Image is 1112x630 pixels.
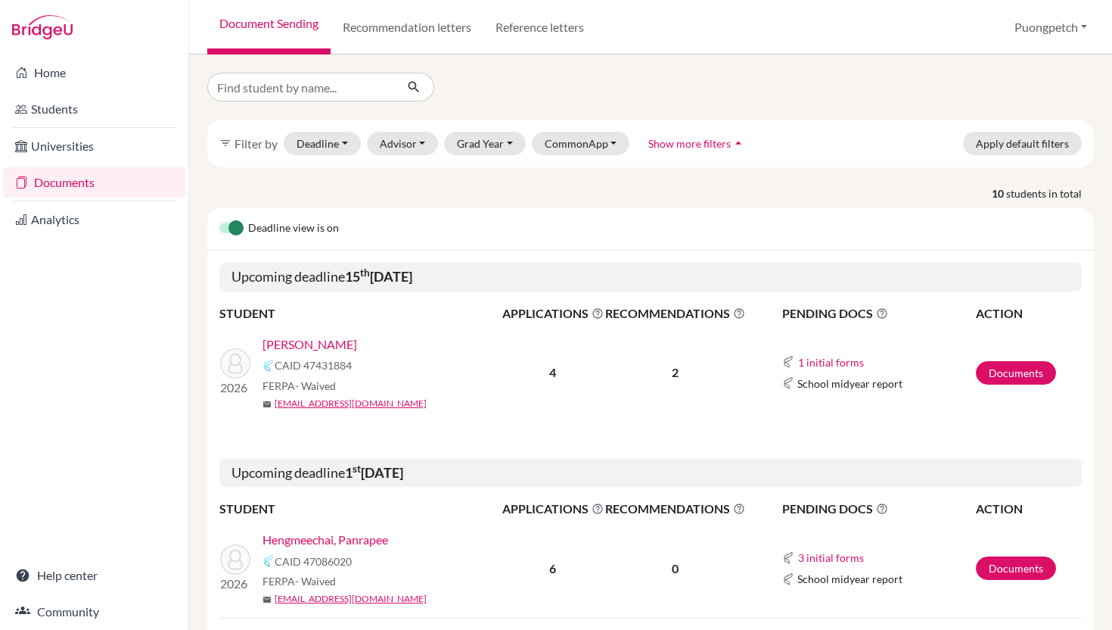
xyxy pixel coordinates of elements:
[262,335,357,354] a: [PERSON_NAME]
[262,531,388,549] a: Hengmeechai, Panrapee
[782,573,794,585] img: Common App logo
[3,94,185,124] a: Students
[262,360,275,372] img: Common App logo
[219,499,502,519] th: STUDENT
[975,499,1082,519] th: ACTION
[219,263,1082,292] h5: Upcoming deadline
[782,356,794,368] img: Common App logo
[648,137,731,150] span: Show more filters
[367,132,439,155] button: Advisor
[3,597,185,627] a: Community
[235,136,278,151] span: Filter by
[248,220,339,238] span: Deadline view is on
[353,463,361,475] sup: st
[605,500,745,518] span: RECOMMENDATIONS
[275,397,427,410] a: [EMAIL_ADDRESS][DOMAIN_NAME]
[262,378,336,394] span: FERPA
[502,304,604,323] span: APPLICATIONS
[797,376,902,391] span: School midyear report
[549,365,556,379] b: 4
[502,500,604,518] span: APPLICATIONS
[275,554,352,569] span: CAID 47086020
[220,575,250,593] p: 2026
[262,595,272,604] span: mail
[219,137,231,149] i: filter_list
[220,348,250,379] img: Bower, Issara
[605,363,745,382] p: 2
[605,560,745,578] p: 0
[295,379,336,392] span: - Waived
[3,560,185,591] a: Help center
[731,136,746,151] i: arrow_drop_up
[360,267,370,279] sup: th
[782,500,974,518] span: PENDING DOCS
[262,573,336,589] span: FERPA
[782,304,975,323] span: PENDING DOCS
[12,15,73,39] img: Bridge-U
[797,549,865,566] button: 3 initial forms
[549,561,556,575] b: 6
[782,377,794,389] img: Common App logo
[444,132,526,155] button: Grad Year
[219,459,1082,488] h5: Upcoming deadline
[284,132,361,155] button: Deadline
[3,204,185,235] a: Analytics
[532,132,630,155] button: CommonApp
[1006,186,1094,201] span: students in total
[976,557,1056,580] a: Documents
[975,304,1082,323] th: ACTION
[345,268,412,285] b: 15 [DATE]
[797,571,902,587] span: School midyear report
[262,400,272,409] span: mail
[3,131,185,161] a: Universities
[3,58,185,88] a: Home
[963,132,1082,155] button: Apply default filters
[605,304,745,323] span: RECOMMENDATIONS
[345,464,403,481] b: 1 [DATE]
[782,552,794,564] img: Common App logo
[797,354,865,371] button: 1 initial forms
[207,73,395,101] input: Find student by name...
[992,186,1006,201] strong: 10
[275,357,352,373] span: CAID 47431884
[635,132,759,155] button: Show more filtersarrow_drop_up
[1008,13,1094,42] button: Puongpetch
[3,167,185,198] a: Documents
[219,304,502,323] th: STUDENT
[275,592,427,606] a: [EMAIL_ADDRESS][DOMAIN_NAME]
[976,361,1056,385] a: Documents
[295,575,336,588] span: - Waived
[220,379,250,397] p: 2026
[262,555,275,567] img: Common App logo
[220,544,250,575] img: Hengmeechai, Panrapee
